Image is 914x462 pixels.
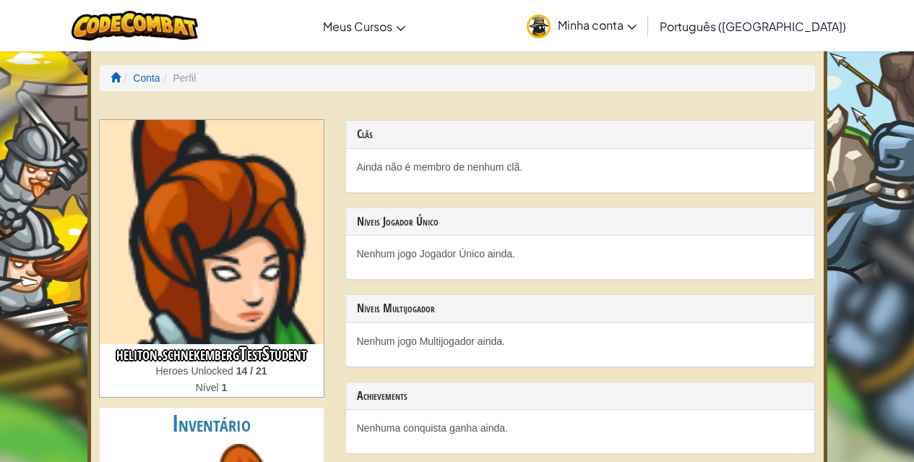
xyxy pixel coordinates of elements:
span: Nível [196,382,222,393]
p: Nenhuma conquista ganha ainda. [357,421,803,435]
a: Português ([GEOGRAPHIC_DATA]) [652,7,853,46]
a: Conta [133,72,160,84]
h3: Achievements [357,390,803,403]
li: Perfil [160,71,197,85]
h3: Níveis Multijogador [357,302,803,315]
h3: heliton.schnekembergTestStudent [100,344,324,364]
img: avatar [527,14,551,38]
span: Meus Cursos [323,19,392,34]
p: Nenhum jogo Multijogador ainda. [357,334,803,348]
span: Heroes Unlocked [155,365,236,377]
p: Ainda não é membro de nenhum clã. [357,160,803,174]
h3: Clãs [357,128,803,141]
img: CodeCombat logo [72,11,198,40]
strong: 1 [222,382,228,393]
p: Nenhum jogo Jogador Único ainda. [357,247,803,261]
span: Português ([GEOGRAPHIC_DATA]) [660,19,846,34]
a: Minha conta [519,3,644,48]
span: Minha conta [558,17,637,33]
h2: Inventário [100,408,324,440]
a: Meus Cursos [316,7,413,46]
h3: Níveis Jogador Único [357,215,803,228]
strong: 14 / 21 [236,365,267,377]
